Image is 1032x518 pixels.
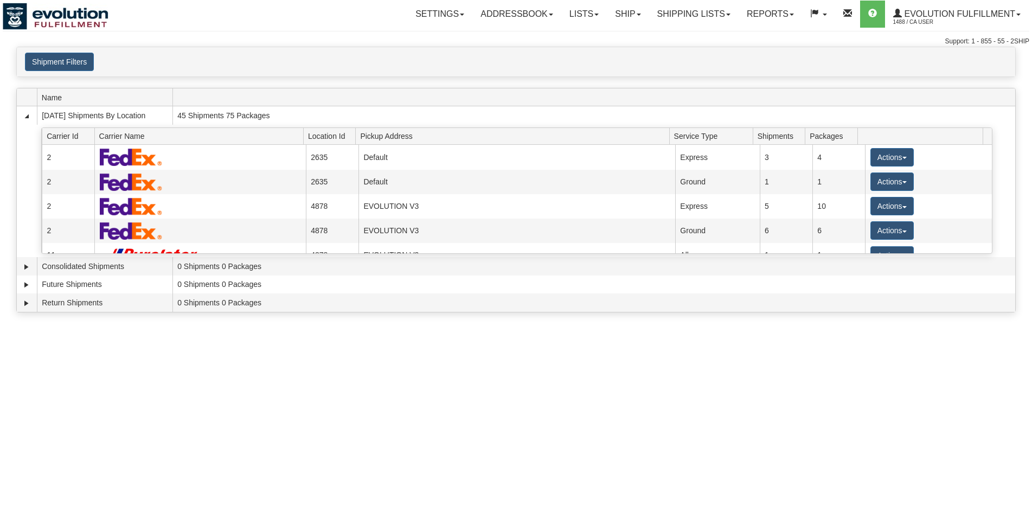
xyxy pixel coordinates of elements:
[358,243,675,267] td: EVOLUTION V3
[306,243,358,267] td: 4878
[21,279,32,290] a: Expand
[870,172,914,191] button: Actions
[172,293,1015,312] td: 0 Shipments 0 Packages
[37,257,172,276] td: Consolidated Shipments
[42,145,94,169] td: 2
[42,170,94,194] td: 2
[308,127,356,144] span: Location Id
[902,9,1015,18] span: Evolution Fulfillment
[810,127,857,144] span: Packages
[561,1,607,28] a: Lists
[42,194,94,219] td: 2
[42,89,172,106] span: Name
[306,219,358,243] td: 4878
[760,243,812,267] td: 1
[675,170,760,194] td: Ground
[99,127,304,144] span: Carrier Name
[360,127,669,144] span: Pickup Address
[172,106,1015,125] td: 45 Shipments 75 Packages
[675,219,760,243] td: Ground
[25,53,94,71] button: Shipment Filters
[47,127,94,144] span: Carrier Id
[893,17,975,28] span: 1488 / CA User
[675,243,760,267] td: All
[472,1,561,28] a: Addressbook
[760,145,812,169] td: 3
[812,194,865,219] td: 10
[306,145,358,169] td: 2635
[100,148,162,166] img: FedEx Express®
[21,261,32,272] a: Expand
[870,221,914,240] button: Actions
[760,219,812,243] td: 6
[100,173,162,191] img: FedEx Express®
[885,1,1029,28] a: Evolution Fulfillment 1488 / CA User
[358,170,675,194] td: Default
[172,257,1015,276] td: 0 Shipments 0 Packages
[21,298,32,309] a: Expand
[3,3,108,30] img: logo1488.jpg
[37,106,172,125] td: [DATE] Shipments By Location
[172,276,1015,294] td: 0 Shipments 0 Packages
[607,1,649,28] a: Ship
[21,111,32,121] a: Collapse
[37,293,172,312] td: Return Shipments
[3,37,1029,46] div: Support: 1 - 855 - 55 - 2SHIP
[812,170,865,194] td: 1
[812,145,865,169] td: 4
[407,1,472,28] a: Settings
[760,170,812,194] td: 1
[812,219,865,243] td: 6
[42,243,94,267] td: 11
[37,276,172,294] td: Future Shipments
[358,194,675,219] td: EVOLUTION V3
[675,145,760,169] td: Express
[674,127,753,144] span: Service Type
[758,127,805,144] span: Shipments
[739,1,802,28] a: Reports
[870,197,914,215] button: Actions
[100,197,162,215] img: FedEx Express®
[358,219,675,243] td: EVOLUTION V3
[306,170,358,194] td: 2635
[812,243,865,267] td: 1
[306,194,358,219] td: 4878
[675,194,760,219] td: Express
[100,222,162,240] img: FedEx Express®
[42,219,94,243] td: 2
[649,1,739,28] a: Shipping lists
[870,148,914,167] button: Actions
[760,194,812,219] td: 5
[358,145,675,169] td: Default
[870,246,914,265] button: Actions
[100,248,202,263] img: Purolator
